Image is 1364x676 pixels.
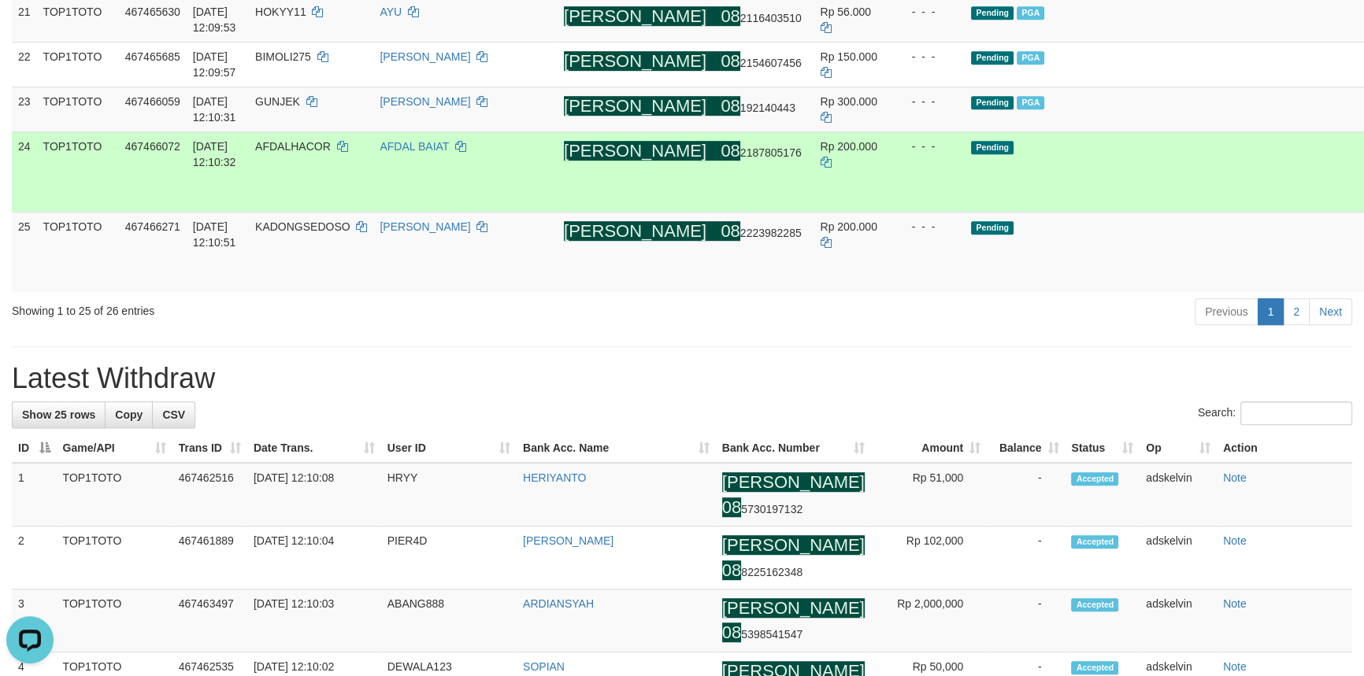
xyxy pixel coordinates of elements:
[971,221,1014,235] span: Pending
[380,140,449,153] a: AFDAL BAIAT
[193,6,236,34] span: [DATE] 12:09:53
[987,526,1065,589] td: -
[1223,471,1247,484] a: Note
[57,589,172,652] td: TOP1TOTO
[871,526,987,589] td: Rp 102,000
[381,463,517,526] td: HRYY
[162,408,185,421] span: CSV
[971,96,1014,109] span: Pending
[820,95,877,108] span: Rp 300.000
[125,6,180,18] span: 467465630
[564,221,706,241] ah_el_jm_1754079848546: [PERSON_NAME]
[721,57,801,69] span: Copy 082154607456 to clipboard
[871,589,987,652] td: Rp 2,000,000
[1223,597,1247,610] a: Note
[193,95,236,124] span: [DATE] 12:10:31
[722,598,865,618] ah_el_jm_1754079848546: [PERSON_NAME]
[37,87,119,131] td: TOP1TOTO
[820,6,871,18] span: Rp 56.000
[721,146,801,159] span: Copy 082187805176 to clipboard
[721,12,801,24] span: Copy 082116403510 to clipboard
[12,297,557,319] div: Showing 1 to 25 of 26 entries
[255,50,311,63] span: BIMOLI275
[820,140,877,153] span: Rp 200.000
[899,94,958,109] div: - - -
[721,141,739,161] ah_el_jm_1754079848546: 08
[517,434,716,463] th: Bank Acc. Name: activate to sort column ascending
[523,471,586,484] a: HERIYANTO
[1017,6,1044,20] span: PGA
[1198,401,1352,425] label: Search:
[1140,434,1217,463] th: Op: activate to sort column ascending
[1217,434,1352,463] th: Action
[1140,589,1217,652] td: adskelvin
[721,51,739,71] ah_el_jm_1754079848546: 08
[523,660,565,673] a: SOPIAN
[721,221,739,241] ah_el_jm_1754079848546: 08
[57,434,172,463] th: Game/API: activate to sort column ascending
[381,589,517,652] td: ABANG888
[1071,472,1118,486] span: Accepted
[1140,463,1217,526] td: adskelvin
[564,141,706,161] ah_el_jm_1754079848546: [PERSON_NAME]
[22,408,95,421] span: Show 25 rows
[125,50,180,63] span: 467465685
[564,6,706,26] ah_el_jm_1754079848546: [PERSON_NAME]
[37,212,119,292] td: TOP1TOTO
[57,463,172,526] td: TOP1TOTO
[125,140,180,153] span: 467466072
[987,463,1065,526] td: -
[722,535,865,555] ah_el_jm_1754079848546: [PERSON_NAME]
[871,434,987,463] th: Amount: activate to sort column ascending
[716,434,871,463] th: Bank Acc. Number: activate to sort column ascending
[987,589,1065,652] td: -
[1017,96,1044,109] span: PGA
[564,51,706,71] ah_el_jm_1754079848546: [PERSON_NAME]
[255,95,300,108] span: GUNJEK
[247,589,381,652] td: [DATE] 12:10:03
[722,566,802,578] span: Copy 088225162348 to clipboard
[380,95,470,108] a: [PERSON_NAME]
[1071,661,1118,674] span: Accepted
[1195,298,1258,325] a: Previous
[12,212,37,292] td: 25
[12,42,37,87] td: 22
[105,401,153,428] a: Copy
[57,526,172,589] td: TOP1TOTO
[247,526,381,589] td: [DATE] 12:10:04
[1071,535,1118,549] span: Accepted
[37,131,119,212] td: TOP1TOTO
[12,363,1352,394] h1: Latest Withdraw
[722,560,741,580] ah_el_jm_1754079848546: 08
[1309,298,1352,325] a: Next
[1223,660,1247,673] a: Note
[899,139,958,154] div: - - -
[1223,534,1247,547] a: Note
[12,463,57,526] td: 1
[115,408,143,421] span: Copy
[172,526,247,589] td: 467461889
[987,434,1065,463] th: Balance: activate to sort column ascending
[1258,298,1284,325] a: 1
[1071,598,1118,611] span: Accepted
[380,220,470,233] a: [PERSON_NAME]
[172,434,247,463] th: Trans ID: activate to sort column ascending
[255,220,350,233] span: KADONGSEDOSO
[193,50,236,79] span: [DATE] 12:09:57
[899,219,958,235] div: - - -
[381,434,517,463] th: User ID: activate to sort column ascending
[1017,51,1044,65] span: PGA
[899,49,958,65] div: - - -
[722,628,802,641] span: Copy 085398541547 to clipboard
[381,526,517,589] td: PIER4D
[12,87,37,131] td: 23
[722,503,802,515] span: Copy 085730197132 to clipboard
[255,6,306,18] span: HOKYY11
[523,597,594,610] a: ARDIANSYAH
[12,131,37,212] td: 24
[1065,434,1140,463] th: Status: activate to sort column ascending
[193,220,236,249] span: [DATE] 12:10:51
[255,140,331,153] span: AFDALHACOR
[125,95,180,108] span: 467466059
[871,463,987,526] td: Rp 51,000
